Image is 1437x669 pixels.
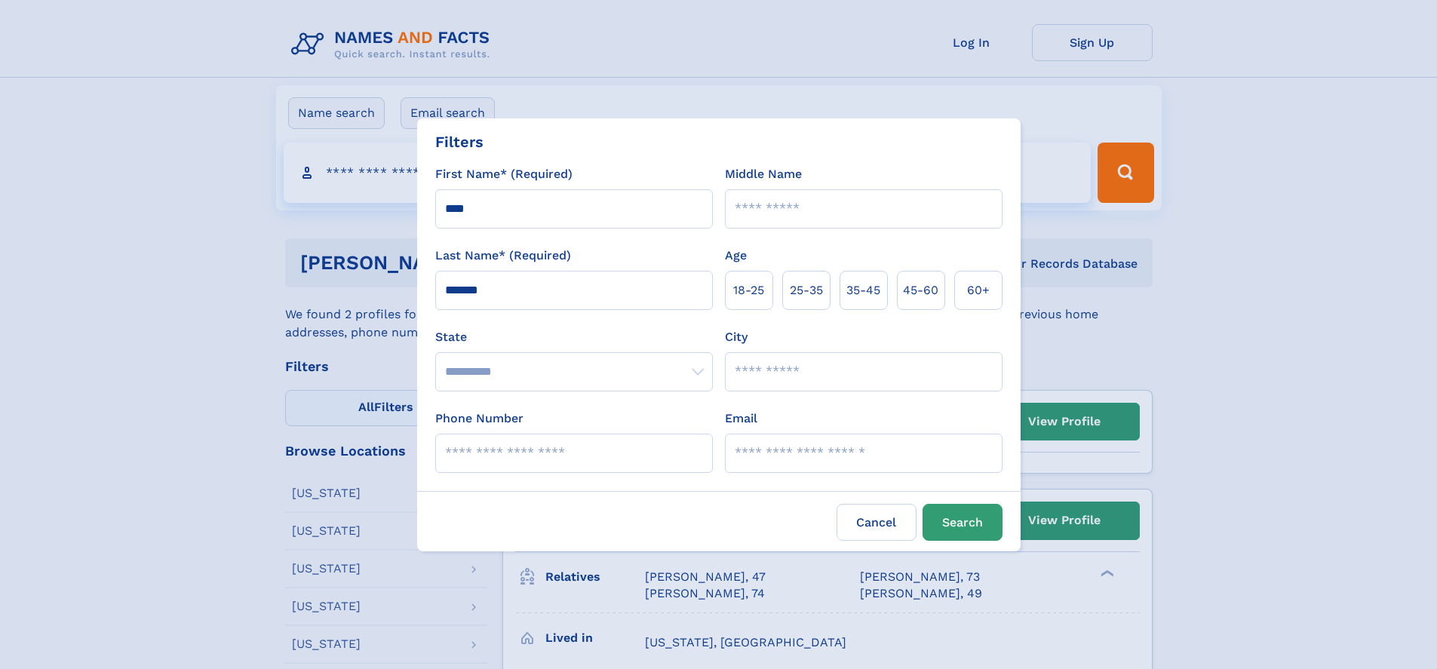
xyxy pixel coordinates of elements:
[790,281,823,299] span: 25‑35
[967,281,990,299] span: 60+
[435,165,573,183] label: First Name* (Required)
[725,165,802,183] label: Middle Name
[837,504,917,541] label: Cancel
[435,328,713,346] label: State
[435,130,484,153] div: Filters
[725,410,757,428] label: Email
[725,328,748,346] label: City
[733,281,764,299] span: 18‑25
[903,281,938,299] span: 45‑60
[725,247,747,265] label: Age
[435,247,571,265] label: Last Name* (Required)
[846,281,880,299] span: 35‑45
[435,410,524,428] label: Phone Number
[923,504,1003,541] button: Search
